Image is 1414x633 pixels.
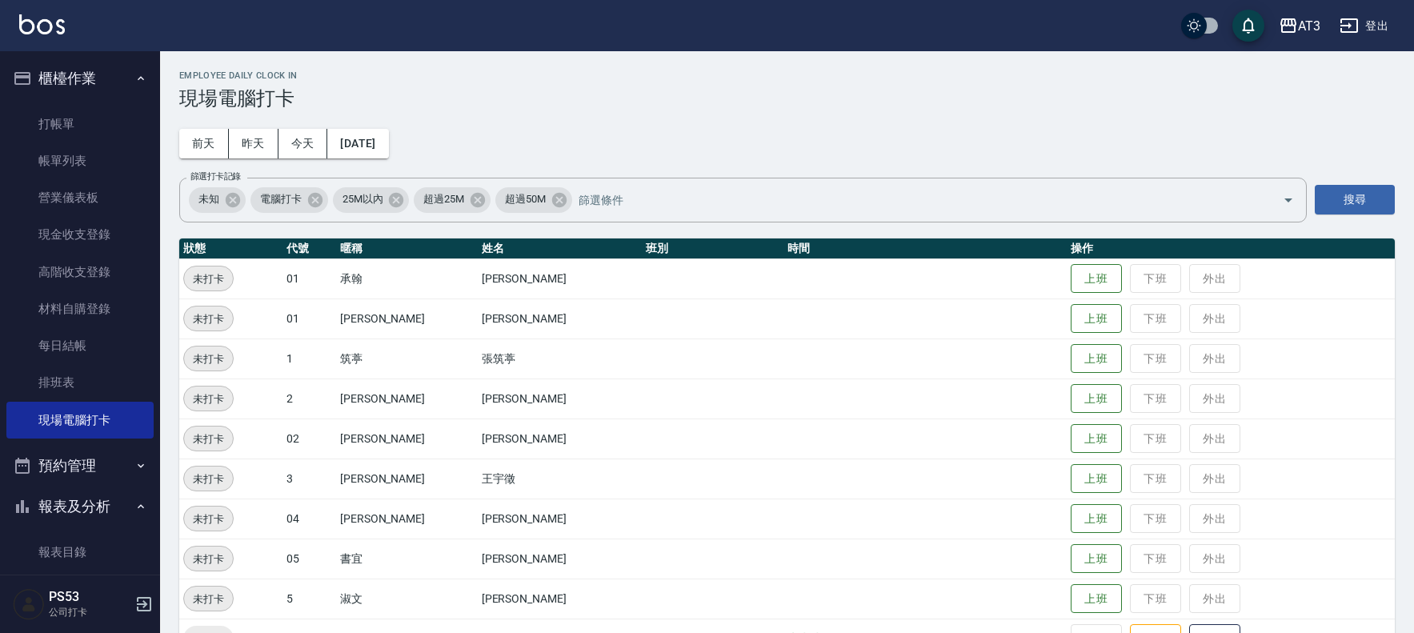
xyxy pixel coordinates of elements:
h2: Employee Daily Clock In [179,70,1395,81]
div: AT3 [1298,16,1320,36]
button: 預約管理 [6,445,154,487]
div: 超過50M [495,187,572,213]
a: 材料自購登錄 [6,290,154,327]
button: 今天 [278,129,328,158]
button: 上班 [1071,504,1122,534]
span: 超過25M [414,191,474,207]
td: [PERSON_NAME] [478,419,643,459]
td: [PERSON_NAME] [478,499,643,539]
button: 上班 [1071,344,1122,374]
button: 上班 [1071,544,1122,574]
th: 暱稱 [336,238,478,259]
td: 書宜 [336,539,478,579]
span: 超過50M [495,191,555,207]
th: 姓名 [478,238,643,259]
span: 未打卡 [184,471,233,487]
td: 5 [282,579,336,619]
h5: PS53 [49,589,130,605]
td: 2 [282,379,336,419]
td: 王宇徵 [478,459,643,499]
div: 超過25M [414,187,491,213]
td: [PERSON_NAME] [336,459,478,499]
span: 電腦打卡 [250,191,311,207]
a: 排班表 [6,364,154,401]
td: [PERSON_NAME] [478,579,643,619]
span: 未打卡 [184,431,233,447]
a: 現金收支登錄 [6,216,154,253]
a: 店家日報表 [6,571,154,607]
button: 上班 [1071,584,1122,614]
a: 報表目錄 [6,534,154,571]
span: 未打卡 [184,391,233,407]
span: 未打卡 [184,351,233,367]
img: Person [13,588,45,620]
td: [PERSON_NAME] [336,379,478,419]
td: [PERSON_NAME] [336,419,478,459]
td: 01 [282,298,336,339]
button: 櫃檯作業 [6,58,154,99]
td: 01 [282,258,336,298]
td: 淑文 [336,579,478,619]
a: 帳單列表 [6,142,154,179]
td: 04 [282,499,336,539]
button: [DATE] [327,129,388,158]
p: 公司打卡 [49,605,130,619]
button: 登出 [1333,11,1395,41]
span: 未打卡 [184,270,233,287]
span: 未知 [189,191,229,207]
td: [PERSON_NAME] [478,258,643,298]
a: 高階收支登錄 [6,254,154,290]
div: 未知 [189,187,246,213]
img: Logo [19,14,65,34]
button: 上班 [1071,304,1122,334]
button: 上班 [1071,464,1122,494]
span: 未打卡 [184,511,233,527]
a: 打帳單 [6,106,154,142]
span: 25M以內 [333,191,393,207]
a: 現場電腦打卡 [6,402,154,439]
button: 上班 [1071,424,1122,454]
button: 前天 [179,129,229,158]
td: 05 [282,539,336,579]
button: 報表及分析 [6,486,154,527]
th: 時間 [783,238,1067,259]
td: [PERSON_NAME] [336,298,478,339]
th: 班別 [642,238,783,259]
td: 3 [282,459,336,499]
span: 未打卡 [184,591,233,607]
input: 篩選條件 [575,186,1255,214]
td: 張筑葶 [478,339,643,379]
span: 未打卡 [184,310,233,327]
td: 筑葶 [336,339,478,379]
button: 上班 [1071,384,1122,414]
h3: 現場電腦打卡 [179,87,1395,110]
button: AT3 [1272,10,1327,42]
div: 25M以內 [333,187,410,213]
label: 篩選打卡記錄 [190,170,241,182]
button: save [1232,10,1264,42]
button: 搜尋 [1315,185,1395,214]
td: [PERSON_NAME] [336,499,478,539]
button: 昨天 [229,129,278,158]
td: 02 [282,419,336,459]
td: [PERSON_NAME] [478,379,643,419]
button: 上班 [1071,264,1122,294]
a: 每日結帳 [6,327,154,364]
td: 承翰 [336,258,478,298]
button: Open [1276,187,1301,213]
div: 電腦打卡 [250,187,328,213]
th: 代號 [282,238,336,259]
a: 營業儀表板 [6,179,154,216]
th: 狀態 [179,238,282,259]
td: [PERSON_NAME] [478,298,643,339]
td: 1 [282,339,336,379]
th: 操作 [1067,238,1395,259]
span: 未打卡 [184,551,233,567]
td: [PERSON_NAME] [478,539,643,579]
